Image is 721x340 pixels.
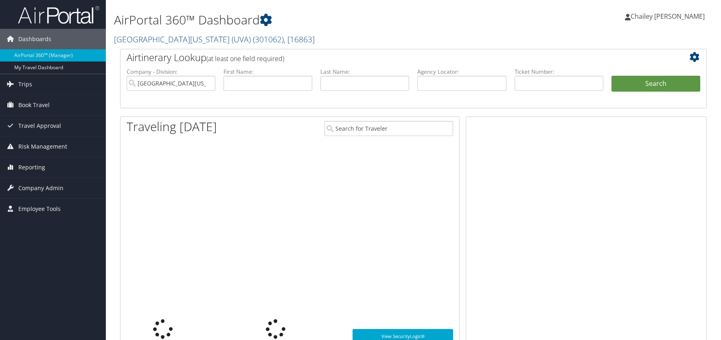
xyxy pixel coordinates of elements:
label: First Name: [224,68,312,76]
span: Chailey [PERSON_NAME] [631,12,705,21]
label: Agency Locator: [417,68,506,76]
span: Reporting [18,157,45,178]
button: Search [611,76,700,92]
label: Company - Division: [127,68,215,76]
a: Chailey [PERSON_NAME] [625,4,713,29]
h1: Traveling [DATE] [127,118,217,135]
a: [GEOGRAPHIC_DATA][US_STATE] (UVA) [114,34,315,45]
span: Book Travel [18,95,50,115]
span: , [ 16863 ] [284,34,315,45]
span: Travel Approval [18,116,61,136]
h2: Airtinerary Lookup [127,50,651,64]
label: Last Name: [320,68,409,76]
h1: AirPortal 360™ Dashboard [114,11,513,29]
span: Employee Tools [18,199,61,219]
label: Ticket Number: [515,68,603,76]
span: ( 301062 ) [253,34,284,45]
span: Risk Management [18,136,67,157]
span: (at least one field required) [206,54,284,63]
img: airportal-logo.png [18,5,99,24]
input: Search for Traveler [324,121,454,136]
span: Dashboards [18,29,51,49]
span: Company Admin [18,178,64,198]
span: Trips [18,74,32,94]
